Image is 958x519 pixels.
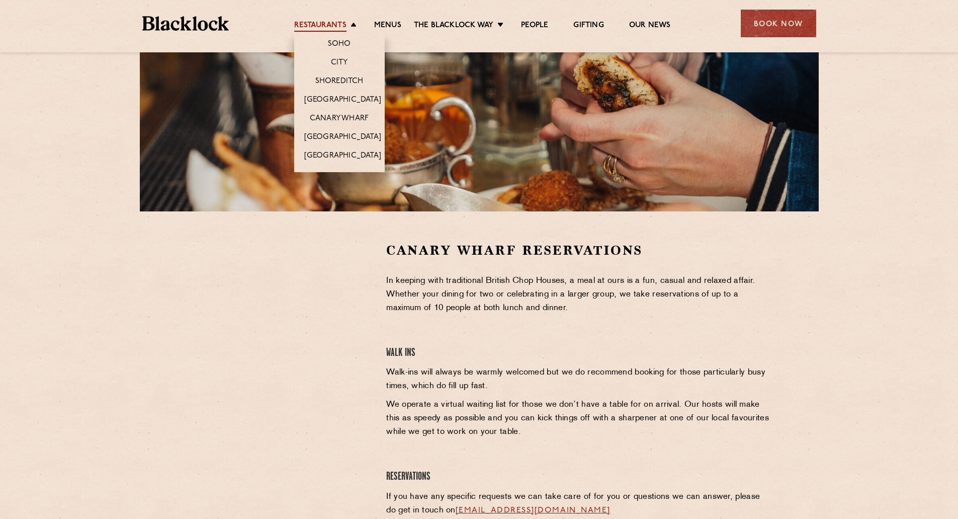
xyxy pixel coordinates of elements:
a: Our News [629,21,671,32]
p: If you have any specific requests we can take care of for you or questions we can answer, please ... [386,490,772,517]
img: BL_Textured_Logo-footer-cropped.svg [142,16,229,31]
a: [GEOGRAPHIC_DATA] [304,95,381,106]
a: Canary Wharf [310,114,369,125]
a: Menus [374,21,401,32]
a: The Blacklock Way [414,21,493,32]
h2: Canary Wharf Reservations [386,242,772,259]
a: People [521,21,548,32]
a: [GEOGRAPHIC_DATA] [304,132,381,143]
h4: Reservations [386,470,772,484]
p: Walk-ins will always be warmly welcomed but we do recommend booking for those particularly busy t... [386,366,772,393]
p: We operate a virtual waiting list for those we don’t have a table for on arrival. Our hosts will ... [386,398,772,439]
a: Gifting [573,21,603,32]
div: Book Now [741,10,816,37]
a: [EMAIL_ADDRESS][DOMAIN_NAME] [456,506,611,514]
a: Soho [328,39,351,50]
p: In keeping with traditional British Chop Houses, a meal at ours is a fun, casual and relaxed affa... [386,274,772,315]
a: City [331,58,348,69]
a: Restaurants [294,21,346,32]
h4: Walk Ins [386,346,772,360]
a: Shoreditch [315,77,364,88]
a: [GEOGRAPHIC_DATA] [304,151,381,162]
iframe: OpenTable make booking widget [222,242,335,393]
